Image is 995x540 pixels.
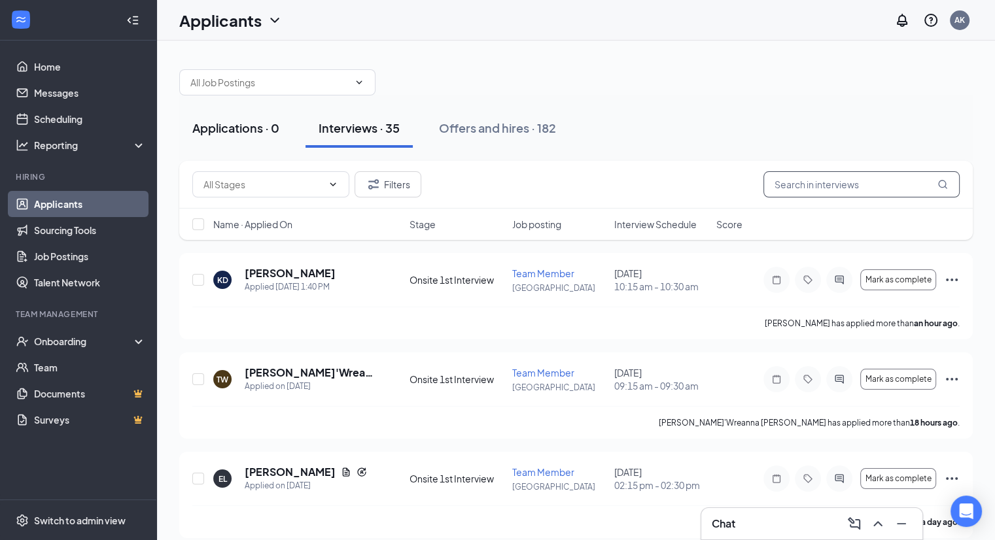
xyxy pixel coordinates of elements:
[34,514,126,527] div: Switch to admin view
[910,418,958,428] b: 18 hours ago
[769,473,784,484] svg: Note
[512,267,574,279] span: Team Member
[410,373,504,386] div: Onsite 1st Interview
[891,513,912,534] button: Minimize
[354,77,364,88] svg: ChevronDown
[769,275,784,285] svg: Note
[614,465,708,492] div: [DATE]
[366,177,381,192] svg: Filter
[245,266,336,280] h5: [PERSON_NAME]
[860,269,936,290] button: Mark as complete
[410,273,504,286] div: Onsite 1st Interview
[192,120,279,136] div: Applications · 0
[614,379,708,392] span: 09:15 am - 09:30 am
[16,309,143,320] div: Team Management
[954,14,965,25] div: AK
[831,275,847,285] svg: ActiveChat
[867,513,888,534] button: ChevronUp
[203,177,323,192] input: All Stages
[190,75,349,90] input: All Job Postings
[512,367,574,379] span: Team Member
[34,269,146,295] a: Talent Network
[614,366,708,392] div: [DATE]
[217,374,228,385] div: TW
[245,365,374,380] h5: [PERSON_NAME]'Wreanna [PERSON_NAME]
[512,481,606,492] p: [GEOGRAPHIC_DATA]
[319,120,400,136] div: Interviews · 35
[34,106,146,132] a: Scheduling
[831,374,847,384] svg: ActiveChat
[245,465,336,479] h5: [PERSON_NAME]
[34,80,146,106] a: Messages
[944,471,960,486] svg: Ellipses
[512,466,574,478] span: Team Member
[614,280,708,293] span: 10:15 am - 10:30 am
[410,472,504,485] div: Onsite 1st Interview
[217,275,228,286] div: KD
[831,473,847,484] svg: ActiveChat
[894,516,909,532] svg: Minimize
[245,380,374,393] div: Applied on [DATE]
[34,139,147,152] div: Reporting
[951,496,982,527] div: Open Intercom Messenger
[34,191,146,217] a: Applicants
[512,218,561,231] span: Job posting
[34,354,146,380] a: Team
[14,13,27,26] svg: WorkstreamLogo
[16,139,29,152] svg: Analysis
[16,171,143,182] div: Hiring
[218,473,227,484] div: EL
[179,9,262,31] h1: Applicants
[614,218,697,231] span: Interview Schedule
[126,14,139,27] svg: Collapse
[245,280,336,294] div: Applied [DATE] 1:40 PM
[870,516,886,532] svg: ChevronUp
[34,335,135,348] div: Onboarding
[944,272,960,288] svg: Ellipses
[34,243,146,269] a: Job Postings
[944,371,960,387] svg: Ellipses
[267,12,283,28] svg: ChevronDown
[844,513,865,534] button: ComposeMessage
[357,467,367,477] svg: Reapply
[860,369,936,390] button: Mark as complete
[860,468,936,489] button: Mark as complete
[800,275,816,285] svg: Tag
[914,318,958,328] b: an hour ago
[716,218,742,231] span: Score
[937,179,948,190] svg: MagnifyingGlass
[923,12,939,28] svg: QuestionInfo
[800,374,816,384] svg: Tag
[410,218,436,231] span: Stage
[769,374,784,384] svg: Note
[341,467,351,477] svg: Document
[894,12,910,28] svg: Notifications
[765,318,960,329] p: [PERSON_NAME] has applied more than .
[512,282,606,294] p: [GEOGRAPHIC_DATA]
[763,171,960,197] input: Search in interviews
[865,375,931,384] span: Mark as complete
[865,474,931,483] span: Mark as complete
[921,517,958,527] b: a day ago
[847,516,862,532] svg: ComposeMessage
[34,54,146,80] a: Home
[865,275,931,284] span: Mark as complete
[245,479,367,492] div: Applied on [DATE]
[512,382,606,393] p: [GEOGRAPHIC_DATA]
[34,407,146,433] a: SurveysCrown
[16,335,29,348] svg: UserCheck
[712,516,735,531] h3: Chat
[34,380,146,407] a: DocumentsCrown
[659,417,960,428] p: [PERSON_NAME]'Wreanna [PERSON_NAME] has applied more than .
[800,473,816,484] svg: Tag
[16,514,29,527] svg: Settings
[34,217,146,243] a: Sourcing Tools
[328,179,338,190] svg: ChevronDown
[614,479,708,492] span: 02:15 pm - 02:30 pm
[614,267,708,293] div: [DATE]
[439,120,556,136] div: Offers and hires · 182
[355,171,421,197] button: Filter Filters
[213,218,292,231] span: Name · Applied On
